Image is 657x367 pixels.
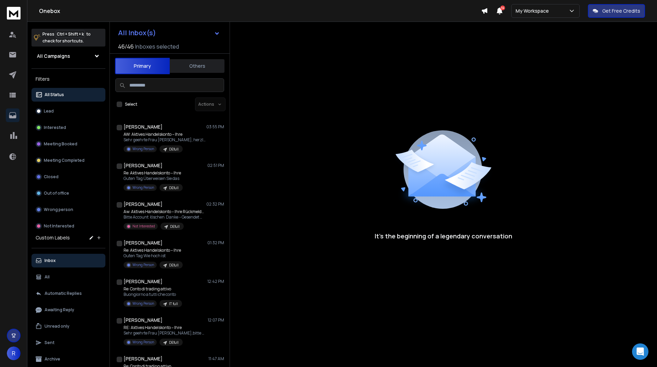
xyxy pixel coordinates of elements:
[7,346,21,360] button: R
[208,356,224,362] p: 11:47 AM
[132,146,154,152] p: Wrong Person
[375,231,512,241] p: It’s the beginning of a legendary conversation
[31,74,105,84] h3: Filters
[132,224,155,229] p: Not Interested
[124,170,183,176] p: Re: Aktives Handelskonto – Ihre
[31,219,105,233] button: Not Interested
[44,356,60,362] p: Archive
[124,239,163,246] h1: [PERSON_NAME]
[36,234,70,241] h3: Custom Labels
[124,132,206,137] p: AW: Aktives Handelskonto – Ihre
[124,209,206,214] p: Aw: Aktives Handelskonto – Ihre Rückmeldung
[135,42,179,51] h3: Inboxes selected
[31,336,105,350] button: Sent
[124,123,163,130] h1: [PERSON_NAME]
[124,278,163,285] h1: [PERSON_NAME]
[44,191,69,196] p: Out of office
[170,224,180,229] p: DEfull
[7,7,21,19] img: logo
[169,147,179,152] p: DEfull
[37,53,70,60] h1: All Campaigns
[115,58,170,74] button: Primary
[170,58,224,74] button: Others
[124,355,163,362] h1: [PERSON_NAME]
[516,8,552,14] p: My Workspace
[44,258,56,263] p: Inbox
[124,330,206,336] p: Sehr geehrte Frau [PERSON_NAME],bitte schließen
[31,270,105,284] button: All
[44,291,82,296] p: Automatic Replies
[44,340,54,345] p: Sent
[124,253,183,259] p: Guten Tag Wie hoch ist
[124,248,183,253] p: Re: Aktives Handelskonto – Ihre
[113,26,226,40] button: All Inbox(s)
[44,324,69,329] p: Unread only
[31,303,105,317] button: Awaiting Reply
[169,185,179,191] p: DEfull
[207,279,224,284] p: 12:42 PM
[31,137,105,151] button: Meeting Booked
[44,92,64,97] p: All Status
[56,30,85,38] span: Ctrl + Shift + k
[124,214,206,220] p: Bitte Account löschen Danke -- Gesendet mit der
[500,5,505,10] span: 14
[632,343,648,360] div: Open Intercom Messenger
[44,108,54,114] p: Lead
[31,186,105,200] button: Out of office
[169,340,179,345] p: DEfull
[31,254,105,267] button: Inbox
[124,325,206,330] p: RE: Aktives Handelskonto – Ihre
[31,352,105,366] button: Archive
[44,223,74,229] p: Not Interested
[31,287,105,300] button: Automatic Replies
[31,319,105,333] button: Unread only
[208,317,224,323] p: 12:07 PM
[31,88,105,102] button: All Status
[124,176,183,181] p: Guten Tag Überweisen Sie das
[44,307,74,313] p: Awaiting Reply
[124,292,182,297] p: Buongiorno a tutti che conto
[31,154,105,167] button: Meeting Completed
[44,174,59,180] p: Closed
[118,29,156,36] h1: All Inbox(s)
[124,162,163,169] h1: [PERSON_NAME]
[124,137,206,143] p: Sehr geehrte Frau [PERSON_NAME], herzlichen
[207,240,224,246] p: 01:32 PM
[132,301,154,306] p: Wrong Person
[124,286,182,292] p: Re: Conto di trading attivo
[39,7,481,15] h1: Onebox
[31,121,105,134] button: Interested
[132,340,154,345] p: Wrong Person
[207,163,224,168] p: 02:51 PM
[31,203,105,217] button: Wrong person
[125,102,137,107] label: Select
[602,8,640,14] p: Get Free Credits
[118,42,134,51] span: 46 / 46
[132,185,154,190] p: Wrong Person
[206,124,224,130] p: 03:55 PM
[169,301,178,306] p: IT full
[44,158,85,163] p: Meeting Completed
[31,104,105,118] button: Lead
[44,207,73,212] p: Wrong person
[44,141,77,147] p: Meeting Booked
[44,125,66,130] p: Interested
[31,49,105,63] button: All Campaigns
[42,31,91,44] p: Press to check for shortcuts.
[124,201,163,208] h1: [PERSON_NAME]
[44,274,50,280] p: All
[169,263,179,268] p: DEfull
[206,201,224,207] p: 02:32 PM
[31,170,105,184] button: Closed
[132,262,154,267] p: Wrong Person
[124,317,163,324] h1: [PERSON_NAME]
[588,4,645,18] button: Get Free Credits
